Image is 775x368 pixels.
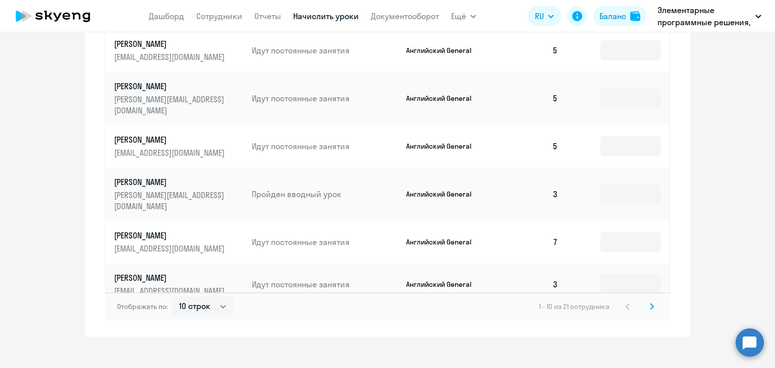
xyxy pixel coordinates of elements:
[114,38,227,49] p: [PERSON_NAME]
[528,6,561,26] button: RU
[114,134,244,158] a: [PERSON_NAME][EMAIL_ADDRESS][DOMAIN_NAME]
[406,46,482,55] p: Английский General
[114,285,227,296] p: [EMAIL_ADDRESS][DOMAIN_NAME]
[114,272,244,296] a: [PERSON_NAME][EMAIL_ADDRESS][DOMAIN_NAME]
[371,11,439,21] a: Документооборот
[114,176,244,212] a: [PERSON_NAME][PERSON_NAME][EMAIL_ADDRESS][DOMAIN_NAME]
[252,141,398,152] p: Идут постоянные занятия
[114,243,227,254] p: [EMAIL_ADDRESS][DOMAIN_NAME]
[451,6,476,26] button: Ещё
[114,134,227,145] p: [PERSON_NAME]
[406,280,482,289] p: Английский General
[495,221,566,263] td: 7
[114,81,227,92] p: [PERSON_NAME]
[406,190,482,199] p: Английский General
[252,279,398,290] p: Идут постоянные занятия
[114,176,227,188] p: [PERSON_NAME]
[149,11,184,21] a: Дашборд
[406,94,482,103] p: Английский General
[406,237,482,247] p: Английский General
[114,230,227,241] p: [PERSON_NAME]
[599,10,626,22] div: Баланс
[252,236,398,248] p: Идут постоянные занятия
[495,72,566,125] td: 5
[114,94,227,116] p: [PERSON_NAME][EMAIL_ADDRESS][DOMAIN_NAME]
[451,10,466,22] span: Ещё
[495,167,566,221] td: 3
[535,10,544,22] span: RU
[252,189,398,200] p: Пройден вводный урок
[252,45,398,56] p: Идут постоянные занятия
[114,230,244,254] a: [PERSON_NAME][EMAIL_ADDRESS][DOMAIN_NAME]
[254,11,281,21] a: Отчеты
[117,302,168,311] span: Отображать по:
[114,81,244,116] a: [PERSON_NAME][PERSON_NAME][EMAIL_ADDRESS][DOMAIN_NAME]
[293,11,359,21] a: Начислить уроки
[114,147,227,158] p: [EMAIL_ADDRESS][DOMAIN_NAME]
[652,4,766,28] button: Элементарные программные решения, ЭЛЕМЕНТАРНЫЕ ПРОГРАММНЫЕ РЕШЕНИЯ, ООО
[495,263,566,305] td: 3
[657,4,751,28] p: Элементарные программные решения, ЭЛЕМЕНТАРНЫЕ ПРОГРАММНЫЕ РЕШЕНИЯ, ООО
[593,6,646,26] button: Балансbalance
[114,190,227,212] p: [PERSON_NAME][EMAIL_ADDRESS][DOMAIN_NAME]
[495,125,566,167] td: 5
[114,272,227,283] p: [PERSON_NAME]
[630,11,640,21] img: balance
[406,142,482,151] p: Английский General
[196,11,242,21] a: Сотрудники
[252,93,398,104] p: Идут постоянные занятия
[495,29,566,72] td: 5
[539,302,610,311] span: 1 - 10 из 21 сотрудника
[114,51,227,63] p: [EMAIL_ADDRESS][DOMAIN_NAME]
[114,38,244,63] a: [PERSON_NAME][EMAIL_ADDRESS][DOMAIN_NAME]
